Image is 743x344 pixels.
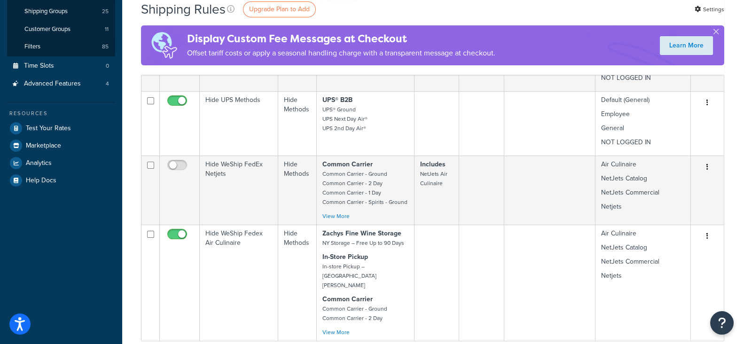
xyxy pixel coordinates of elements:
[601,188,685,197] p: NetJets Commercial
[601,73,685,83] p: NOT LOGGED IN
[105,25,109,33] span: 11
[278,156,317,225] td: Hide Methods
[601,174,685,183] p: NetJets Catalog
[249,4,310,14] span: Upgrade Plan to Add
[7,137,115,154] a: Marketplace
[26,142,61,150] span: Marketplace
[24,25,70,33] span: Customer Groups
[322,95,352,105] strong: UPS® B2B
[24,43,40,51] span: Filters
[710,311,734,335] button: Open Resource Center
[187,47,495,60] p: Offset tariff costs or apply a seasonal handling charge with a transparent message at checkout.
[601,124,685,133] p: General
[141,25,187,65] img: duties-banner-06bc72dcb5fe05cb3f9472aba00be2ae8eb53ab6f0d8bb03d382ba314ac3c341.png
[243,1,316,17] a: Upgrade Plan to Add
[200,156,278,225] td: Hide WeShip FedEx Netjets
[322,239,404,247] small: NY Storage – Free Up to 90 Days
[322,105,368,133] small: UPS® Ground UPS Next Day Air® UPS 2nd Day Air®
[7,21,115,38] li: Customer Groups
[26,177,56,185] span: Help Docs
[7,3,115,20] a: Shipping Groups 25
[660,36,713,55] a: Learn More
[106,80,109,88] span: 4
[278,225,317,341] td: Hide Methods
[7,172,115,189] a: Help Docs
[106,62,109,70] span: 0
[595,225,691,341] td: Air Culinaire
[601,243,685,252] p: NetJets Catalog
[7,109,115,117] div: Resources
[7,120,115,137] a: Test Your Rates
[322,170,407,206] small: Common Carrier - Ground Common Carrier - 2 Day Common Carrier - 1 Day Common Carrier - Spirits - ...
[322,252,368,262] strong: In-Store Pickup
[601,138,685,147] p: NOT LOGGED IN
[420,170,447,188] small: NetJets Air Culinaire
[7,3,115,20] li: Shipping Groups
[7,75,115,93] a: Advanced Features 4
[24,80,81,88] span: Advanced Features
[200,91,278,156] td: Hide UPS Methods
[26,159,52,167] span: Analytics
[102,43,109,51] span: 85
[695,3,724,16] a: Settings
[200,225,278,341] td: Hide WeShip Fedex Air Culinaire
[7,38,115,55] li: Filters
[7,21,115,38] a: Customer Groups 11
[7,155,115,172] a: Analytics
[24,62,54,70] span: Time Slots
[601,257,685,266] p: NetJets Commercial
[7,38,115,55] a: Filters 85
[278,91,317,156] td: Hide Methods
[102,8,109,16] span: 25
[26,125,71,133] span: Test Your Rates
[601,202,685,211] p: Netjets
[595,91,691,156] td: Default (General)
[7,57,115,75] a: Time Slots 0
[187,31,495,47] h4: Display Custom Fee Messages at Checkout
[322,228,401,238] strong: Zachys Fine Wine Storage
[322,305,387,322] small: Common Carrier - Ground Common Carrier - 2 Day
[7,57,115,75] li: Time Slots
[322,159,373,169] strong: Common Carrier
[420,159,446,169] strong: Includes
[322,294,373,304] strong: Common Carrier
[7,75,115,93] li: Advanced Features
[24,8,68,16] span: Shipping Groups
[601,271,685,281] p: Netjets
[601,109,685,119] p: Employee
[322,328,350,336] a: View More
[322,212,350,220] a: View More
[322,262,376,289] small: In-store Pickup – [GEOGRAPHIC_DATA][PERSON_NAME]
[595,156,691,225] td: Air Culinaire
